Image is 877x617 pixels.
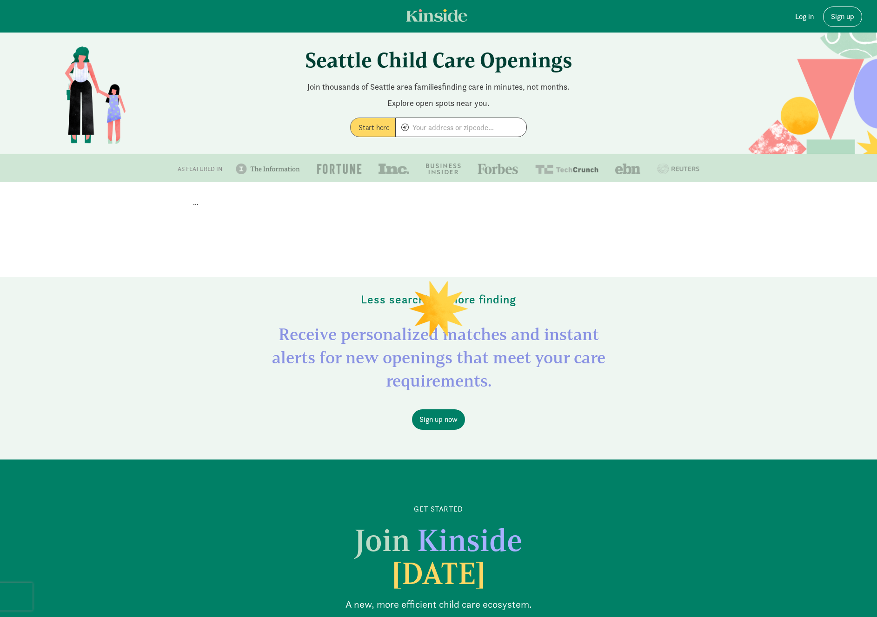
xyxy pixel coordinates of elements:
[180,277,697,322] div: Less searching, more finding
[268,322,610,409] h4: Receive personalized matches and instant alerts for new openings that meet your care requirements.
[442,81,570,92] span: finding care in minutes, not months.
[178,165,222,173] small: AS FEATURED IN
[180,80,697,93] p: Join thousands of Seattle area families
[392,555,486,592] span: [DATE]
[355,522,410,559] span: Join
[350,118,395,137] label: Start here
[193,197,684,208] p: ...
[535,164,598,174] img: TechCrunch
[317,164,362,174] img: FORTUNE
[180,47,697,73] h1: Seattle Child Care Openings
[236,164,300,174] img: The Information
[412,409,465,430] button: Sign up now
[615,164,640,174] img: ebn
[379,164,409,174] img: Inc.
[325,504,552,524] div: GET STARTED
[426,164,461,174] img: BUSINESS INSIDER
[657,164,699,174] img: REUTERS
[396,118,526,137] input: Your address or zipcode...
[417,522,522,559] span: Kinside
[180,97,697,109] p: Explore open spots near you.
[406,9,467,22] img: light.svg
[788,7,821,27] a: Log in
[325,594,552,615] p: A new, more efficient child care ecosystem.
[478,164,518,174] img: Forbes
[823,7,862,27] a: Sign up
